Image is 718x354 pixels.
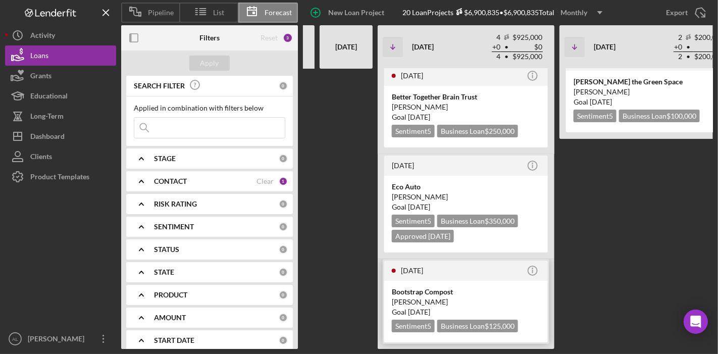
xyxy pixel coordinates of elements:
[392,215,435,227] div: Sentiment 5
[512,42,543,52] td: $0
[279,154,288,163] div: 0
[30,146,52,169] div: Clients
[279,313,288,322] div: 0
[30,86,68,109] div: Educational
[401,71,423,80] time: 2025-07-16 14:22
[437,125,518,137] div: Business Loan $250,000
[30,66,52,88] div: Grants
[666,3,688,23] div: Export
[30,45,48,68] div: Loans
[674,33,683,42] td: 2
[392,125,435,137] div: Sentiment 5
[492,33,501,42] td: 4
[154,155,176,163] b: STAGE
[402,5,608,20] div: 20 Loan Projects • $6,900,835 Total
[200,56,219,71] div: Apply
[279,177,288,186] div: 1
[154,268,174,276] b: STATE
[392,192,540,202] div: [PERSON_NAME]
[437,215,518,227] div: Business Loan $350,000
[392,308,430,316] span: Goal
[134,82,185,90] b: SEARCH FILTER
[554,5,608,20] button: Monthly
[279,336,288,345] div: 0
[5,167,116,187] button: Product Templates
[154,291,187,299] b: PRODUCT
[392,182,540,192] div: Eco Auto
[5,86,116,106] button: Educational
[674,42,683,52] td: + 0
[401,266,423,275] time: 2025-07-09 02:23
[594,42,616,51] b: [DATE]
[619,110,700,122] div: Business Loan $100,000
[492,52,501,62] td: 4
[279,245,288,254] div: 0
[279,199,288,209] div: 0
[512,52,543,62] td: $925,000
[392,203,430,211] span: Goal
[283,33,293,43] div: 3
[503,54,509,60] span: •
[25,329,91,351] div: [PERSON_NAME]
[408,203,430,211] time: 08/22/2025
[5,66,116,86] button: Grants
[134,104,285,112] div: Applied in combination with filters below
[408,113,430,121] time: 08/27/2025
[392,92,540,102] div: Better Together Brain Trust
[685,54,691,60] span: •
[392,113,430,121] span: Goal
[5,126,116,146] button: Dashboard
[590,97,612,106] time: 09/12/2025
[279,290,288,299] div: 0
[279,81,288,90] div: 0
[261,34,278,42] div: Reset
[328,3,384,23] div: New Loan Project
[279,222,288,231] div: 0
[684,310,708,334] div: Open Intercom Messenger
[412,42,434,51] b: [DATE]
[257,177,274,185] div: Clear
[674,52,683,62] td: 2
[656,3,713,23] button: Export
[154,177,187,185] b: CONTACT
[392,297,540,307] div: [PERSON_NAME]
[437,320,518,332] div: Business Loan $125,000
[12,336,18,342] text: AL
[574,110,617,122] div: Sentiment 5
[392,161,414,170] time: 2024-12-11 16:27
[685,44,691,50] span: •
[154,336,194,344] b: START DATE
[5,45,116,66] button: Loans
[30,126,65,149] div: Dashboard
[453,8,499,17] div: $6,900,835
[560,5,587,20] div: Monthly
[512,33,543,42] td: $925,000
[303,3,394,23] button: New Loan Project
[279,268,288,277] div: 0
[5,146,116,167] button: Clients
[5,106,116,126] button: Long-Term
[148,9,174,17] span: Pipeline
[325,29,368,65] div: [DATE]
[154,223,194,231] b: SENTIMENT
[408,308,430,316] time: 08/17/2025
[383,64,549,149] a: [DATE]Better Together Brain Trust[PERSON_NAME]Goal [DATE]Sentiment5Business Loan$250,000
[392,320,435,332] div: Sentiment 5
[383,259,549,344] a: [DATE]Bootstrap Compost[PERSON_NAME]Goal [DATE]Sentiment5Business Loan$125,000
[492,42,501,52] td: + 0
[154,245,179,254] b: STATUS
[503,44,509,50] span: •
[199,34,220,42] b: Filters
[30,167,89,189] div: Product Templates
[392,287,540,297] div: Bootstrap Compost
[154,314,186,322] b: AMOUNT
[383,154,549,254] a: [DATE]Eco Auto[PERSON_NAME]Goal [DATE]Sentiment5Business Loan$350,000Approved [DATE]
[5,25,116,45] a: Activity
